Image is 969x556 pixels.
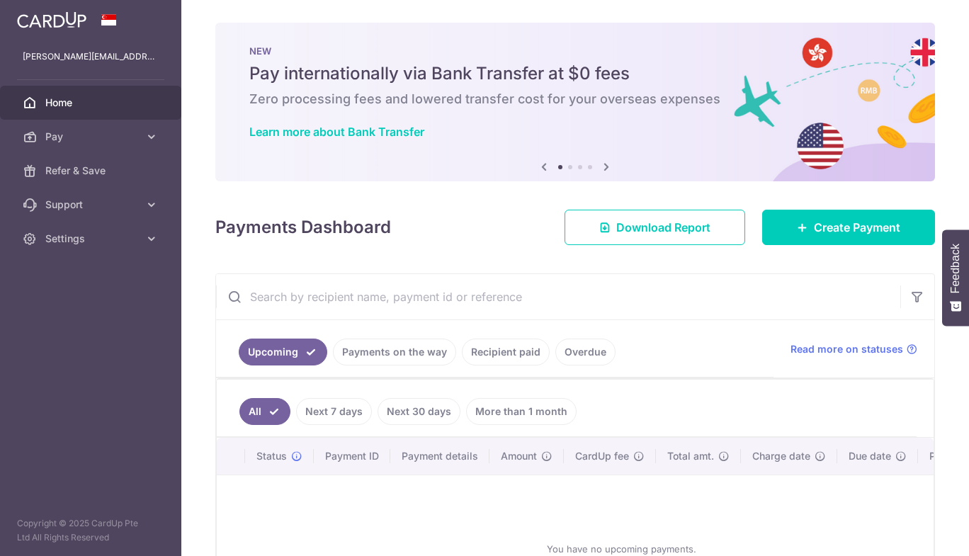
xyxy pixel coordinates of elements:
[616,219,710,236] span: Download Report
[333,339,456,365] a: Payments on the way
[45,96,139,110] span: Home
[45,130,139,144] span: Pay
[878,514,955,549] iframe: Opens a widget where you can find more information
[215,215,391,240] h4: Payments Dashboard
[249,125,424,139] a: Learn more about Bank Transfer
[462,339,550,365] a: Recipient paid
[23,50,159,64] p: [PERSON_NAME][EMAIL_ADDRESS][DOMAIN_NAME]
[249,62,901,85] h5: Pay internationally via Bank Transfer at $0 fees
[378,398,460,425] a: Next 30 days
[45,164,139,178] span: Refer & Save
[942,229,969,326] button: Feedback - Show survey
[790,342,917,356] a: Read more on statuses
[814,219,900,236] span: Create Payment
[314,438,390,475] th: Payment ID
[249,91,901,108] h6: Zero processing fees and lowered transfer cost for your overseas expenses
[501,449,537,463] span: Amount
[45,198,139,212] span: Support
[215,23,935,181] img: Bank transfer banner
[390,438,489,475] th: Payment details
[949,244,962,293] span: Feedback
[762,210,935,245] a: Create Payment
[249,45,901,57] p: NEW
[575,449,629,463] span: CardUp fee
[239,398,290,425] a: All
[565,210,745,245] a: Download Report
[752,449,810,463] span: Charge date
[849,449,891,463] span: Due date
[667,449,714,463] span: Total amt.
[256,449,287,463] span: Status
[296,398,372,425] a: Next 7 days
[790,342,903,356] span: Read more on statuses
[45,232,139,246] span: Settings
[17,11,86,28] img: CardUp
[216,274,900,319] input: Search by recipient name, payment id or reference
[466,398,577,425] a: More than 1 month
[555,339,616,365] a: Overdue
[239,339,327,365] a: Upcoming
